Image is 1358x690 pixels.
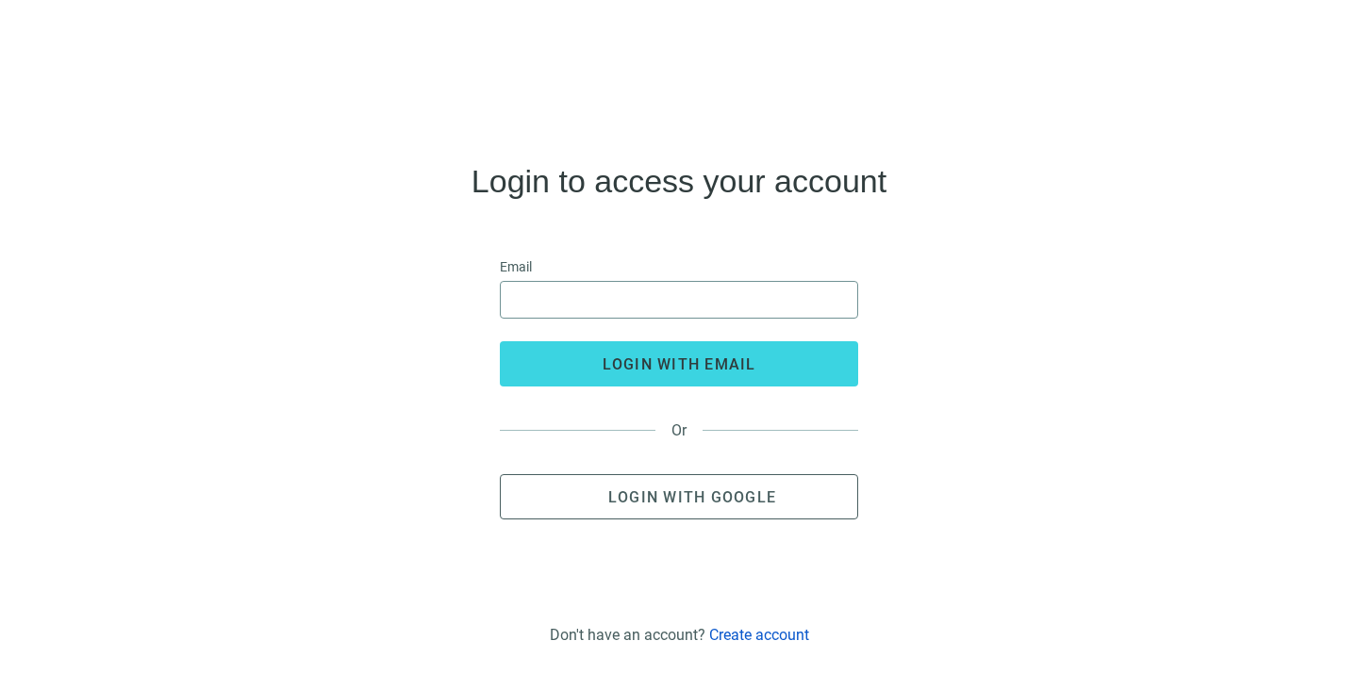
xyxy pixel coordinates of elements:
[608,488,776,506] span: Login with Google
[709,626,809,644] a: Create account
[550,626,809,644] div: Don't have an account?
[655,421,703,439] span: Or
[500,341,858,386] button: login with email
[500,256,532,277] span: Email
[603,355,756,373] span: login with email
[500,474,858,519] button: Login with Google
[472,166,886,196] h4: Login to access your account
